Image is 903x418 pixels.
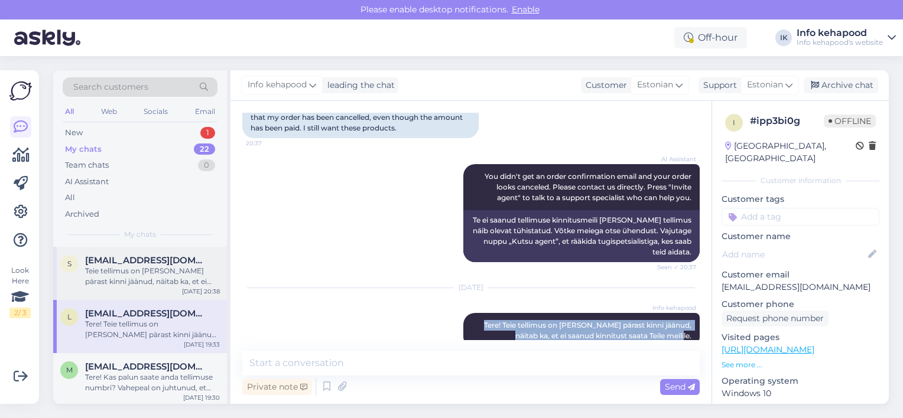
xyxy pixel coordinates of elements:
div: Teie tellimus on [PERSON_NAME] pärast kinni jäänud, näitab ka, et ei saanud kinnitust saata Teile... [85,266,220,287]
div: AI Assistant [65,176,109,188]
span: sepprale@gmail.com [85,255,208,266]
span: Tere! Teie tellimus on [PERSON_NAME] pärast kinni jäänud, näitab ka, et ei saanud kinnitust saata... [484,321,693,340]
div: Archive chat [804,77,878,93]
span: AI Assistant [652,155,696,164]
div: [DATE] 19:33 [184,340,220,349]
span: Estonian [747,79,783,92]
span: Seen ✓ 20:37 [652,263,696,272]
div: # ipp3bi0g [750,114,824,128]
input: Add a tag [722,208,879,226]
div: All [63,104,76,119]
div: Customer information [722,175,879,186]
div: Web [99,104,119,119]
div: Request phone number [722,311,829,326]
span: You didn't get an order confirmation email and your order looks canceled. Please contact us direc... [485,172,693,202]
p: Operating system [722,375,879,387]
span: Info kehapood [248,79,307,92]
div: 22 [194,143,215,155]
div: leading the chat [323,79,395,92]
p: [EMAIL_ADDRESS][DOMAIN_NAME] [722,281,879,293]
div: 1 [200,127,215,139]
span: muahannalattik@gmail.com [85,361,208,372]
div: Info kehapood [797,28,883,38]
div: Info kehapood's website [797,38,883,47]
div: Team chats [65,159,109,171]
span: l [67,312,72,321]
span: Offline [824,115,876,128]
span: Send [665,381,695,392]
div: [DATE] [242,282,700,293]
a: [URL][DOMAIN_NAME] [722,344,814,355]
span: i [733,118,735,127]
div: Off-hour [674,27,747,48]
p: Customer name [722,230,879,243]
div: Socials [141,104,170,119]
div: All [65,192,75,204]
input: Add name [722,248,866,261]
div: Email [193,104,217,119]
p: Windows 10 [722,387,879,400]
div: Private note [242,379,312,395]
div: Archived [65,208,99,220]
p: Visited pages [722,331,879,344]
div: Customer [581,79,627,92]
div: My chats [65,143,102,155]
span: My chats [124,229,156,240]
span: Estonian [637,79,673,92]
div: Te ei saanud tellimuse kinnitusmeili [PERSON_NAME] tellimus näib olevat tühistatud. Võtke meiega ... [463,210,700,262]
p: Customer tags [722,193,879,205]
span: s [67,259,72,268]
div: Support [699,79,737,92]
div: [DATE] 19:30 [183,393,220,402]
div: [DATE] 20:38 [182,287,220,296]
p: Customer email [722,269,879,281]
div: [GEOGRAPHIC_DATA], [GEOGRAPHIC_DATA] [725,140,856,165]
div: IK [775,30,792,46]
div: 0 [198,159,215,171]
div: Tere! Teie tellimus on [PERSON_NAME] pärast kinni jäänud, näitab ka, et ei saanud kinnitust saata... [85,319,220,340]
div: There is no order confirmation email. I see on your website that my order has been cancelled, eve... [242,97,479,138]
span: Info kehapood [652,303,696,312]
span: liina.ivask@gmail.com [85,308,208,319]
p: See more ... [722,360,879,370]
a: Info kehapoodInfo kehapood's website [797,28,896,47]
div: Look Here [9,265,31,318]
span: Enable [508,4,543,15]
span: 20:37 [246,139,290,148]
div: 2 / 3 [9,308,31,318]
div: New [65,127,83,139]
span: Search customers [73,81,148,93]
span: m [66,365,73,374]
img: Askly Logo [9,80,32,102]
p: Customer phone [722,298,879,311]
div: Tere! Kas palun saate anda tellimuse numbri? Vahepeal on juhtunud, et tellimused jäävad kinni kun... [85,372,220,393]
